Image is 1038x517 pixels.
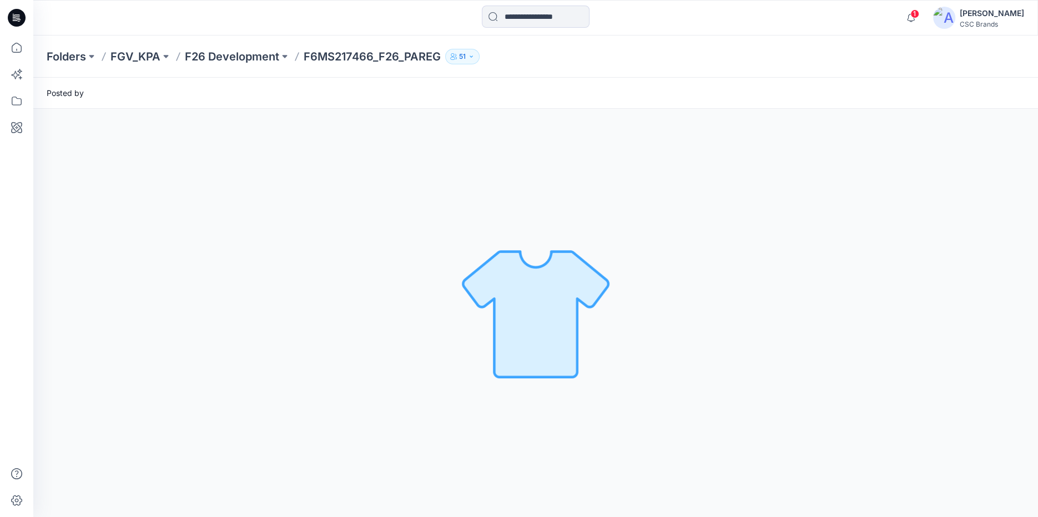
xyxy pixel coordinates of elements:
[445,49,480,64] button: 51
[960,20,1024,28] div: CSC Brands
[960,7,1024,20] div: [PERSON_NAME]
[933,7,955,29] img: avatar
[110,49,160,64] a: FGV_KPA
[47,49,86,64] a: Folders
[459,50,466,63] p: 51
[304,49,441,64] p: F6MS217466_F26_PAREG
[910,9,919,18] span: 1
[47,87,84,99] span: Posted by
[185,49,279,64] a: F26 Development
[458,235,613,391] img: No Outline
